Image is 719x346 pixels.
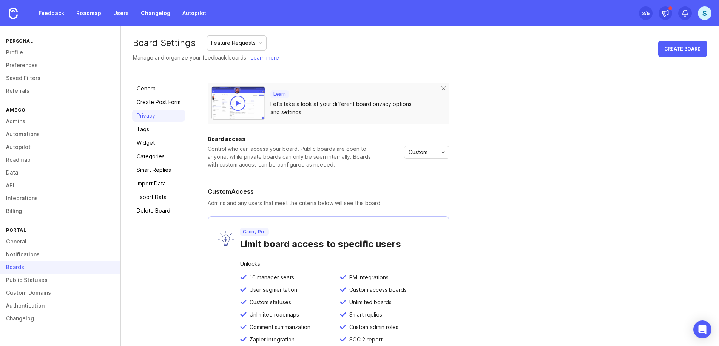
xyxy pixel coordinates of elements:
[208,136,374,142] div: Board access
[698,6,711,20] button: S
[346,299,392,306] span: Unlimited boards
[247,286,297,293] span: User segmentation
[247,311,299,318] span: Unlimited roadmaps
[132,110,185,122] a: Privacy
[132,178,185,190] a: Import Data
[658,41,707,57] button: Create Board
[178,6,211,20] a: Autopilot
[132,96,185,108] a: Create Post Form
[132,123,185,135] a: Tags
[133,38,196,47] div: Board Settings
[247,274,294,281] span: 10 manager seats
[664,46,701,52] span: Create Board
[270,100,432,116] div: Let's take a look at your different board privacy options and settings.
[240,261,440,274] div: Unlocks:
[346,311,382,318] span: Smart replies
[642,8,650,18] div: 2 /5
[132,205,185,217] a: Delete Board
[404,146,449,159] div: toggle menu
[9,8,18,19] img: Canny Home
[437,149,449,155] svg: toggle icon
[346,336,383,343] span: SOC 2 report
[208,199,449,207] p: Admins and any users that meet the criteria below will see this board.
[211,39,256,47] div: Feature Requests
[132,83,185,95] a: General
[693,320,711,338] div: Open Intercom Messenger
[34,6,69,20] a: Feedback
[132,137,185,149] a: Widget
[247,299,291,306] span: Custom statuses
[346,274,389,281] span: PM integrations
[243,229,266,235] p: Canny Pro
[72,6,106,20] a: Roadmap
[240,236,440,250] div: Limit board access to specific users
[273,91,286,97] p: Learn
[208,187,254,196] h5: Custom Access
[346,286,407,293] span: Custom access boards
[136,6,175,20] a: Changelog
[409,148,427,156] span: Custom
[132,150,185,162] a: Categories
[208,145,374,168] div: Control who can access your board. Public boards are open to anyone, while private boards can onl...
[132,191,185,203] a: Export Data
[133,54,279,62] div: Manage and organize your feedback boards.
[346,324,398,331] span: Custom admin roles
[109,6,133,20] a: Users
[251,54,279,62] a: Learn more
[211,86,265,120] img: video-thumbnail-privacy-dac4fa42d9a25228b883fcf3c7704dd2.jpg
[132,164,185,176] a: Smart Replies
[639,6,653,20] button: 2/5
[247,336,295,343] span: Zapier integration
[247,324,310,331] span: Comment summarization
[218,231,234,246] img: lyW0TRAiArAAAAAASUVORK5CYII=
